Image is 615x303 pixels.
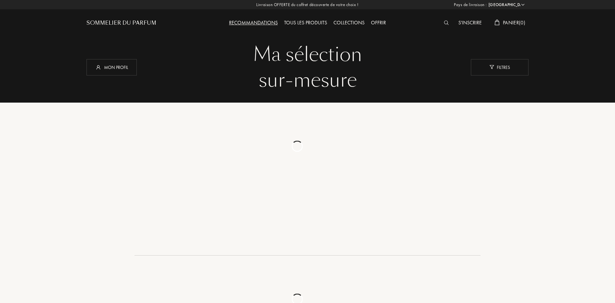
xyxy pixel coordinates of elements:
div: Recommandations [226,19,281,27]
img: profil_icn_w.svg [95,64,102,70]
img: search_icn_white.svg [444,21,449,25]
div: Tous les produits [281,19,330,27]
span: Pays de livraison : [454,2,487,8]
a: Recommandations [226,19,281,26]
a: Tous les produits [281,19,330,26]
div: Ma sélection [91,42,524,67]
div: Mon profil [86,59,137,75]
span: Panier ( 0 ) [503,19,525,26]
img: new_filter_w.svg [489,65,494,69]
div: Filtres [471,59,529,75]
a: S'inscrire [455,19,485,26]
div: Offrir [368,19,389,27]
img: cart_white.svg [495,20,500,25]
div: Collections [330,19,368,27]
div: sur-mesure [91,67,524,93]
a: Sommelier du Parfum [86,19,156,27]
a: Offrir [368,19,389,26]
div: S'inscrire [455,19,485,27]
a: Collections [330,19,368,26]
